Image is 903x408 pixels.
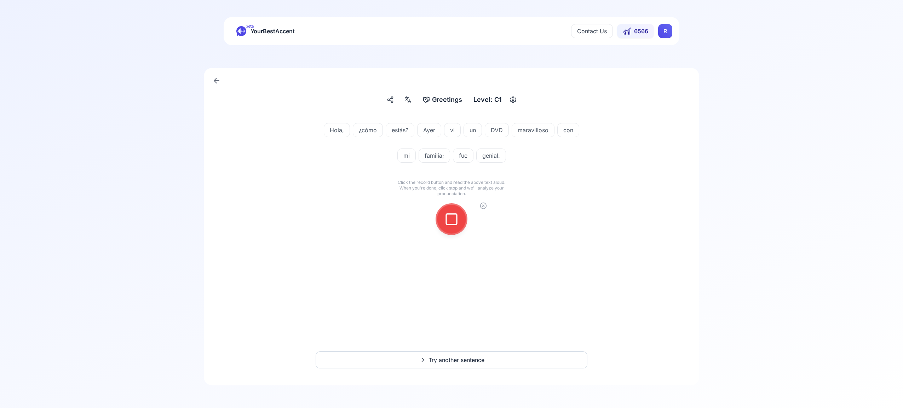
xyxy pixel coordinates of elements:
[386,126,414,134] span: estás?
[418,126,441,134] span: Ayer
[444,126,460,134] span: vi
[571,24,613,38] button: Contact Us
[353,126,383,134] span: ¿cómo
[353,123,383,137] button: ¿cómo
[324,123,350,137] button: Hola,
[453,148,473,163] button: fue
[617,24,654,38] button: 6566
[432,95,462,105] span: Greetings
[420,93,465,106] button: Greetings
[512,123,554,137] button: maravilloso
[658,24,672,38] button: RR
[558,126,579,134] span: con
[477,151,506,160] span: genial.
[471,93,505,106] div: Level: C1
[512,126,554,134] span: maravilloso
[417,123,441,137] button: Ayer
[453,151,473,160] span: fue
[251,26,295,36] span: YourBestAccent
[444,123,461,137] button: vi
[485,126,508,134] span: DVD
[485,123,509,137] button: DVD
[419,148,450,163] button: familia;
[429,356,484,364] span: Try another sentence
[476,148,506,163] button: genial.
[464,126,482,134] span: un
[246,23,254,29] span: beta
[471,93,519,106] button: Level: C1
[398,151,415,160] span: mi
[464,123,482,137] button: un
[634,27,648,35] span: 6566
[557,123,579,137] button: con
[395,180,508,197] p: Click the record button and read the above text aloud. When you're done, click stop and we'll ana...
[397,148,416,163] button: mi
[658,24,672,38] div: R
[316,351,587,368] button: Try another sentence
[419,151,450,160] span: familia;
[324,126,350,134] span: Hola,
[231,26,300,36] a: betaYourBestAccent
[386,123,414,137] button: estás?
